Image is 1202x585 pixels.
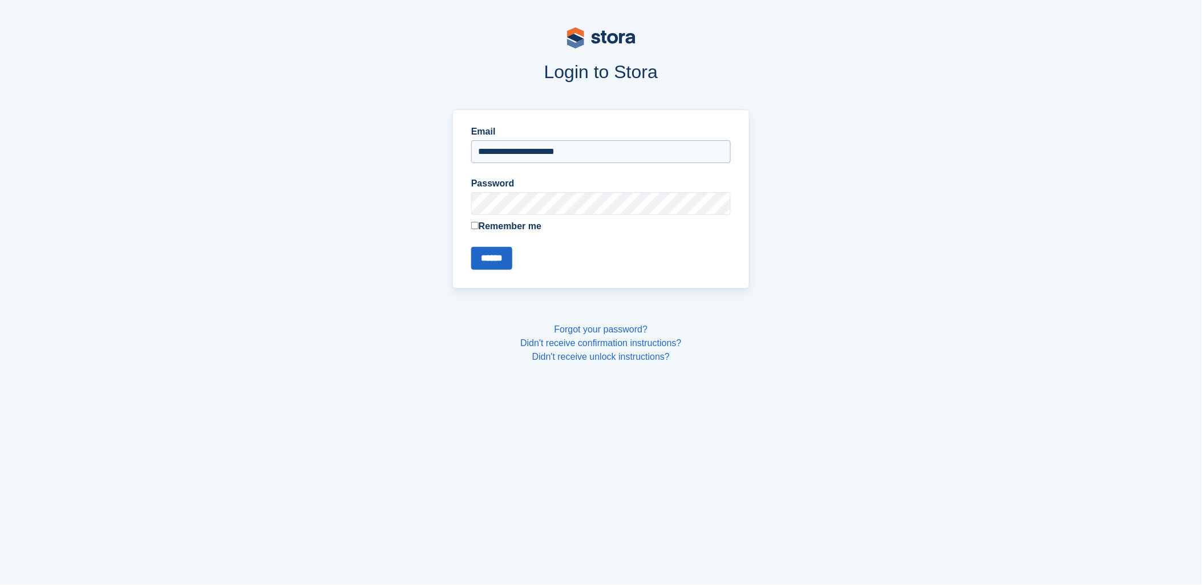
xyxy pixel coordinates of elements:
label: Email [471,125,731,139]
label: Password [471,177,731,190]
h1: Login to Stora [235,62,968,82]
a: Didn't receive confirmation instructions? [520,338,681,348]
img: stora-logo-53a41332b3708ae10de48c4981b4e9114cc0af31d8433b30ea865607fb682f29.svg [567,27,636,48]
label: Remember me [471,220,731,233]
input: Remember me [471,222,479,229]
a: Didn't receive unlock instructions? [532,352,670,361]
a: Forgot your password? [555,324,648,334]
